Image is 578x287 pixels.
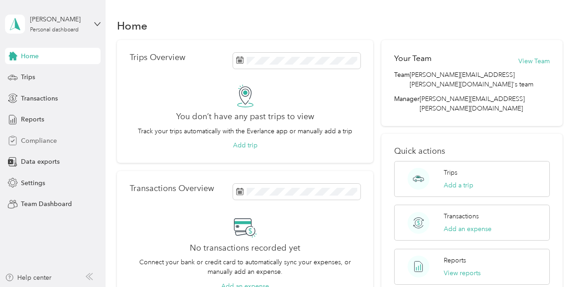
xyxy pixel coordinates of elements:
p: Track your trips automatically with the Everlance app or manually add a trip [138,126,352,136]
h2: No transactions recorded yet [190,243,300,253]
span: Reports [21,115,44,124]
button: View reports [444,268,481,278]
p: Transactions [444,211,479,221]
button: View Team [518,56,550,66]
span: [PERSON_NAME][EMAIL_ADDRESS][PERSON_NAME][DOMAIN_NAME] [420,95,525,112]
p: Trips Overview [130,53,185,62]
p: Reports [444,256,466,265]
span: Manager [394,94,420,113]
span: Home [21,51,39,61]
span: Data exports [21,157,60,166]
iframe: Everlance-gr Chat Button Frame [527,236,578,287]
span: Settings [21,178,45,188]
span: Transactions [21,94,58,103]
h2: Your Team [394,53,431,64]
div: Personal dashboard [30,27,79,33]
p: Trips [444,168,457,177]
span: Team [394,70,410,89]
h2: You don’t have any past trips to view [176,112,314,121]
p: Transactions Overview [130,184,214,193]
button: Add a trip [444,181,473,190]
span: Trips [21,72,35,82]
button: Add an expense [444,224,492,234]
button: Add trip [233,141,258,150]
h1: Home [117,21,147,30]
p: Connect your bank or credit card to automatically sync your expenses, or manually add an expense. [130,257,361,277]
p: Quick actions [394,146,550,156]
button: Help center [5,273,51,282]
div: [PERSON_NAME] [30,15,87,24]
span: Team Dashboard [21,199,72,209]
span: [PERSON_NAME][EMAIL_ADDRESS][PERSON_NAME][DOMAIN_NAME]'s team [410,70,550,89]
span: Compliance [21,136,57,146]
